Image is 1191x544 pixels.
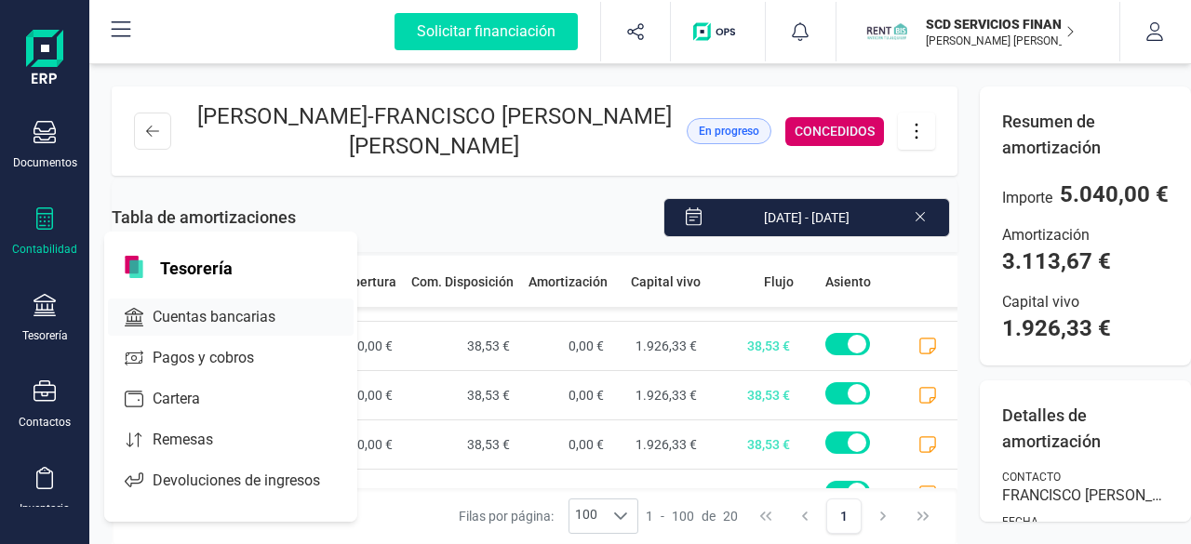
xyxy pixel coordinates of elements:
[1002,470,1061,484] span: Contacto
[699,123,759,139] span: En progreso
[723,507,738,525] span: 20
[646,507,653,525] span: 1
[372,2,600,61] button: Solicitar financiación
[349,103,672,159] span: FRANCISCO [PERSON_NAME] [PERSON_NAME]
[826,498,862,534] button: Page 1
[905,498,941,534] button: Last Page
[926,15,1075,33] p: SCD SERVICIOS FINANCIEROS SL
[1060,179,1169,209] span: 5.040,00 €
[521,322,615,370] span: 0,00 €
[615,371,708,419] span: 1.926,33 €
[13,155,77,170] div: Documentos
[708,371,801,419] span: 38,53 €
[20,501,70,516] div: Inventario
[145,429,247,451] span: Remesas
[521,470,615,518] span: 0,00 €
[182,101,687,161] p: [PERSON_NAME] -
[12,242,77,257] div: Contabilidad
[145,388,234,410] span: Cartera
[1002,403,1169,455] p: Detalles de amortización
[1002,313,1111,343] span: 1.926,33 €
[521,371,615,419] span: 0,00 €
[615,322,708,370] span: 1.926,33 €
[825,272,871,291] span: Asiento
[1002,291,1079,313] span: Capital vivo
[615,470,708,518] span: 1.926,33 €
[1002,514,1038,529] span: Fecha
[1002,246,1111,276] span: 3.113,67 €
[19,415,71,430] div: Contactos
[145,470,354,492] span: Devoluciones de ingresos
[1002,484,1169,507] span: FRANCISCO [PERSON_NAME] [PERSON_NAME]
[708,470,801,518] span: 38,53 €
[866,498,902,534] button: Next Page
[764,272,794,291] span: Flujo
[26,30,63,89] img: Logo Finanedi
[569,499,603,533] span: 100
[631,272,701,291] span: Capital vivo
[149,256,244,278] span: Tesorería
[785,117,884,146] div: CONCEDIDOS
[859,2,1097,61] button: SCSCD SERVICIOS FINANCIEROS SL[PERSON_NAME] [PERSON_NAME] VOZMEDIANO [PERSON_NAME]
[112,205,296,231] span: Tabla de amortizaciones
[404,420,521,469] span: 38,53 €
[672,507,694,525] span: 100
[926,33,1075,48] p: [PERSON_NAME] [PERSON_NAME] VOZMEDIANO [PERSON_NAME]
[521,420,615,469] span: 0,00 €
[145,306,309,328] span: Cuentas bancarias
[693,22,743,41] img: Logo de OPS
[748,498,783,534] button: First Page
[411,272,514,291] span: Com. Disposición
[787,498,823,534] button: Previous Page
[404,371,521,419] span: 38,53 €
[145,347,288,369] span: Pagos y cobros
[529,272,608,291] span: Amortización
[702,507,716,525] span: de
[459,498,639,534] div: Filas por página:
[1002,187,1052,209] span: Importe
[646,507,738,525] div: -
[404,470,521,518] span: 38,53 €
[22,328,68,343] div: Tesorería
[404,322,521,370] span: 38,53 €
[1002,224,1090,246] span: Amortización
[615,420,708,469] span: 1.926,33 €
[682,2,754,61] button: Logo de OPS
[395,13,578,50] div: Solicitar financiación
[866,11,907,52] img: SC
[1002,109,1169,161] p: Resumen de amortización
[708,420,801,469] span: 38,53 €
[708,322,801,370] span: 38,53 €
